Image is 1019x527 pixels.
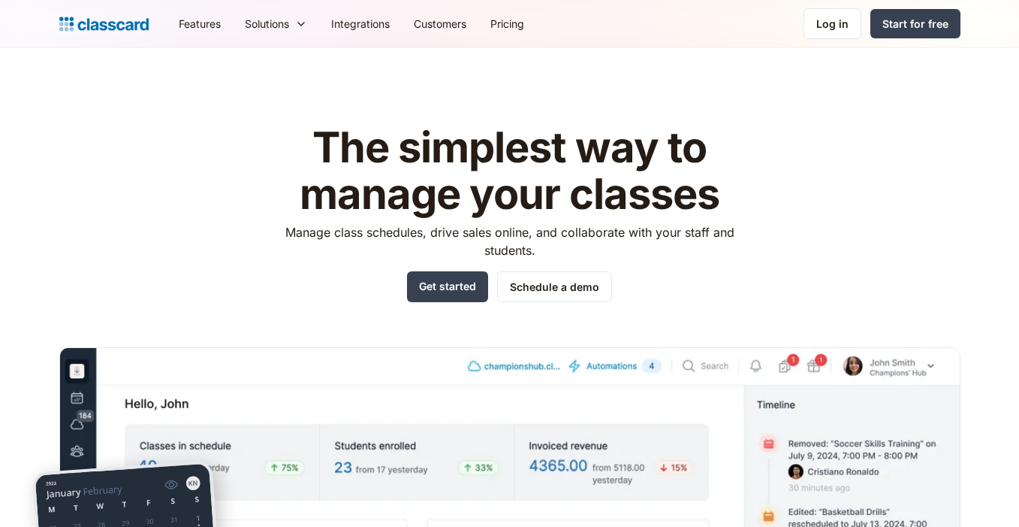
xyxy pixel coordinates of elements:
h1: The simplest way to manage your classes [271,125,748,217]
p: Manage class schedules, drive sales online, and collaborate with your staff and students. [271,223,748,259]
a: home [59,14,149,35]
a: Pricing [478,7,536,41]
div: Start for free [882,16,948,32]
a: Features [167,7,233,41]
a: Schedule a demo [497,271,612,302]
a: Start for free [870,9,960,38]
a: Log in [803,8,861,39]
a: Customers [402,7,478,41]
a: Get started [407,271,488,302]
div: Solutions [245,16,289,32]
div: Log in [816,16,849,32]
div: Solutions [233,7,319,41]
a: Integrations [319,7,402,41]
